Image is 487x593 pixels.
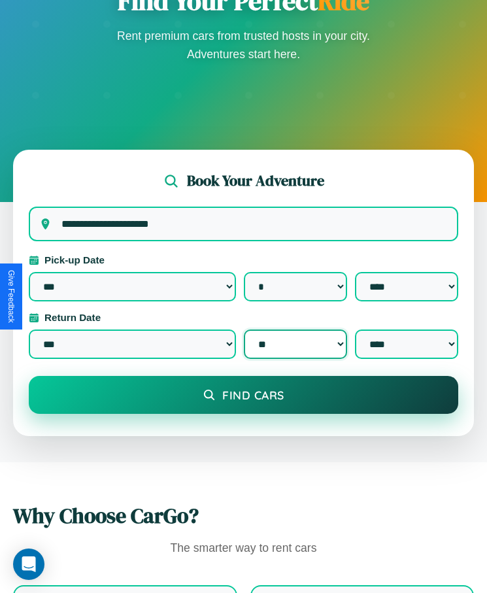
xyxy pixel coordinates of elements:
label: Return Date [29,312,458,323]
h2: Book Your Adventure [187,171,324,191]
div: Give Feedback [7,270,16,323]
p: Rent premium cars from trusted hosts in your city. Adventures start here. [113,27,375,63]
div: Open Intercom Messenger [13,549,44,580]
h2: Why Choose CarGo? [13,501,474,530]
button: Find Cars [29,376,458,414]
p: The smarter way to rent cars [13,538,474,559]
label: Pick-up Date [29,254,458,265]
